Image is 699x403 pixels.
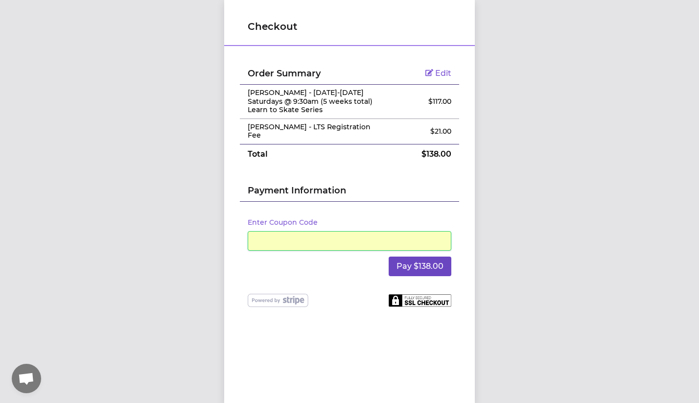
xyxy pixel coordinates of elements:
p: [PERSON_NAME] - LTS Registration Fee [248,123,378,140]
button: Pay $138.00 [389,257,451,276]
button: Enter Coupon Code [248,217,318,227]
img: Fully secured SSL checkout [389,294,451,307]
iframe: To enrich screen reader interactions, please activate Accessibility in Grammarly extension settings [254,236,445,245]
p: [PERSON_NAME] - [DATE]-[DATE] Saturdays @ 9:30am (5 weeks total) Learn to Skate Series [248,89,378,115]
a: Open chat [12,364,41,393]
h2: Payment Information [248,184,451,201]
p: $ 138.00 [394,148,451,160]
p: $ 21.00 [394,126,451,136]
a: Edit [425,69,451,78]
td: Total [240,144,386,164]
span: Edit [435,69,451,78]
p: $ 117.00 [394,96,451,106]
h1: Checkout [248,20,451,33]
h2: Order Summary [248,67,378,80]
